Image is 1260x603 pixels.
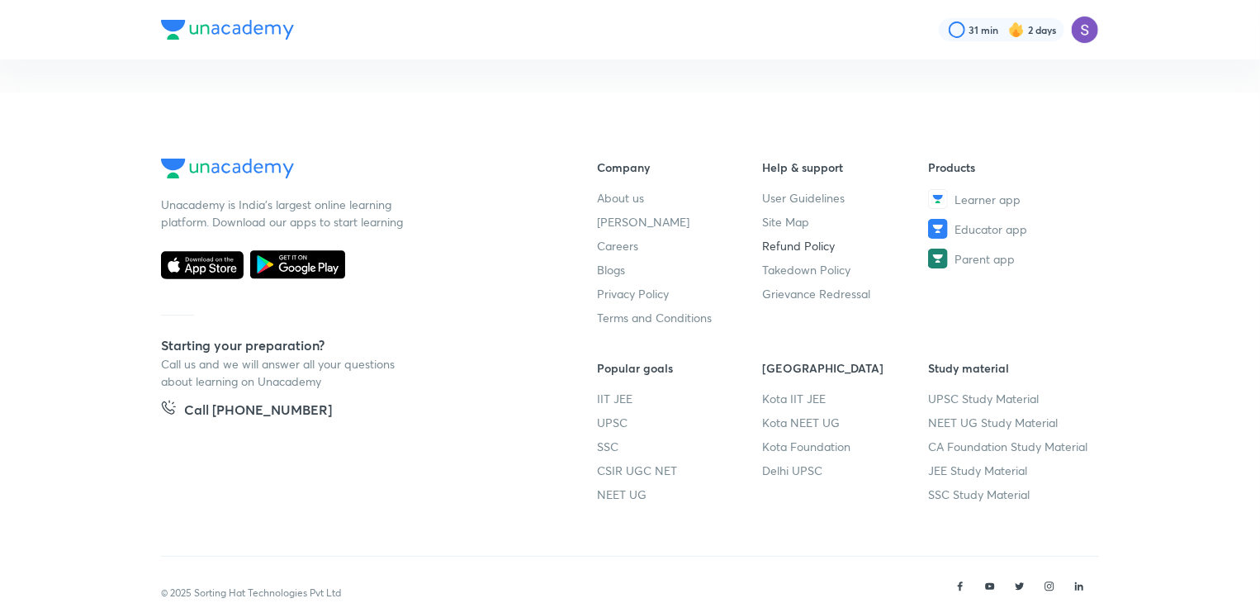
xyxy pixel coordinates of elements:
a: Kota NEET UG [763,414,929,431]
img: Company Logo [161,20,294,40]
a: Parent app [928,249,1094,268]
h6: Products [928,159,1094,176]
h6: [GEOGRAPHIC_DATA] [763,359,929,377]
a: Educator app [928,219,1094,239]
p: Call us and we will answer all your questions about learning on Unacademy [161,355,409,390]
a: JEE Study Material [928,462,1094,479]
span: Parent app [954,250,1015,268]
a: SSC Study Material [928,486,1094,503]
span: Learner app [954,191,1021,208]
img: Learner app [928,189,948,209]
a: Privacy Policy [597,285,763,302]
a: NEET UG Study Material [928,414,1094,431]
a: Grievance Redressal [763,285,929,302]
a: SSC [597,438,763,455]
h5: Starting your preparation? [161,335,544,355]
a: About us [597,189,763,207]
a: User Guidelines [763,189,929,207]
a: Refund Policy [763,237,929,254]
a: CA Foundation Study Material [928,438,1094,455]
span: Careers [597,237,638,254]
a: Terms and Conditions [597,309,763,326]
img: Parent app [928,249,948,268]
a: [PERSON_NAME] [597,213,763,230]
a: Takedown Policy [763,261,929,278]
h5: Call [PHONE_NUMBER] [184,400,332,423]
a: NEET UG [597,486,763,503]
img: Sapara Premji [1071,16,1099,44]
a: UPSC Study Material [928,390,1094,407]
a: Blogs [597,261,763,278]
a: Delhi UPSC [763,462,929,479]
a: Kota IIT JEE [763,390,929,407]
p: © 2025 Sorting Hat Technologies Pvt Ltd [161,586,341,601]
a: UPSC [597,414,763,431]
a: CSIR UGC NET [597,462,763,479]
h6: Study material [928,359,1094,377]
a: Careers [597,237,763,254]
a: Learner app [928,189,1094,209]
h6: Company [597,159,763,176]
h6: Help & support [763,159,929,176]
a: Site Map [763,213,929,230]
h6: Popular goals [597,359,763,377]
a: Call [PHONE_NUMBER] [161,400,332,423]
img: Company Logo [161,159,294,178]
a: IIT JEE [597,390,763,407]
a: Company Logo [161,159,544,183]
a: Kota Foundation [763,438,929,455]
span: Educator app [954,221,1027,238]
img: streak [1008,21,1025,38]
p: Unacademy is India’s largest online learning platform. Download our apps to start learning [161,196,409,230]
img: Educator app [928,219,948,239]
